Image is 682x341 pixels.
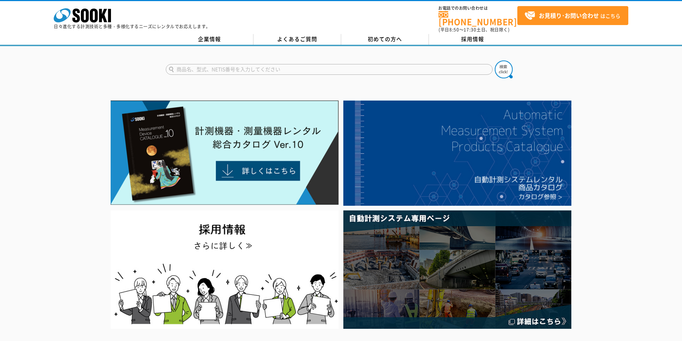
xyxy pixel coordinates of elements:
[429,34,517,45] a: 採用情報
[439,26,509,33] span: (平日 ～ 土日、祝日除く)
[54,24,211,29] p: 日々進化する計測技術と多種・多様化するニーズにレンタルでお応えします。
[524,10,620,21] span: はこちら
[539,11,599,20] strong: お見積り･お問い合わせ
[111,210,339,329] img: SOOKI recruit
[343,101,571,206] img: 自動計測システムカタログ
[449,26,459,33] span: 8:50
[343,210,571,329] img: 自動計測システム専用ページ
[368,35,402,43] span: 初めての方へ
[439,6,517,10] span: お電話でのお問い合わせは
[464,26,477,33] span: 17:30
[166,34,253,45] a: 企業情報
[166,64,493,75] input: 商品名、型式、NETIS番号を入力してください
[111,101,339,205] img: Catalog Ver10
[495,60,513,78] img: btn_search.png
[517,6,628,25] a: お見積り･お問い合わせはこちら
[253,34,341,45] a: よくあるご質問
[439,11,517,26] a: [PHONE_NUMBER]
[341,34,429,45] a: 初めての方へ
